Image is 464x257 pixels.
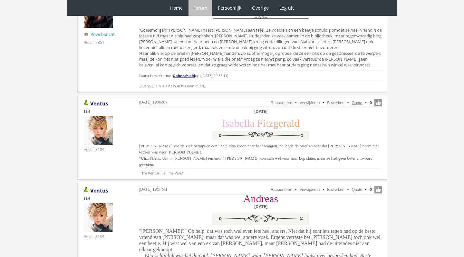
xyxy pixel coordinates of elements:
[84,100,89,105] img: Gebruiker is online
[90,100,108,107] a: Ventus
[84,109,129,114] div: Lid
[300,187,320,192] a: Verwijderen
[273,117,278,129] span: g
[327,187,344,192] a: Bewerken
[352,101,362,105] a: Quote
[139,71,382,80] p: Laatst bewerkt door op ([DATE] 19:38:11)
[283,117,287,129] span: r
[139,187,168,192] a: [DATE] 19:57:41
[250,117,254,129] span: a
[370,100,372,106] span: 0
[139,143,379,167] span: [PERSON_NAME] voelde zich betrapt en een lichte blos kroop naar haar wangen. Ze legde de brief zo...
[263,117,266,129] span: i
[287,117,291,129] span: a
[211,211,311,227] img: vFZgZrq.png
[225,117,229,129] span: s
[84,196,129,202] div: Lid
[265,193,269,204] span: e
[327,101,344,105] a: Bewerken
[256,193,261,204] span: d
[139,100,168,104] a: [DATE] 19:46:07
[222,117,226,129] span: I
[300,101,320,105] a: Verwijderen
[139,82,382,88] p: Every villain is a hero in his own mind.
[257,117,263,129] span: F
[234,117,239,129] span: b
[173,73,195,78] a: Oakenshield
[90,187,108,194] a: Ventus
[84,234,104,239] div: Posts: 3104
[261,193,265,204] span: r
[291,117,294,129] span: l
[139,169,382,175] p: "I'm Ventus. Call me Ven."
[271,101,292,105] a: Rapporteren
[243,193,251,204] span: A
[84,40,104,45] div: Posts: 7351
[294,117,299,129] span: d
[84,147,104,152] div: Posts: 3104
[269,193,274,204] span: a
[254,203,267,209] b: [DATE]
[251,193,256,204] span: n
[211,11,311,26] img: scheidingslijn.png
[352,187,362,192] a: Quote
[279,117,283,129] span: e
[229,117,234,129] span: a
[266,117,269,129] span: t
[274,193,278,204] span: s
[244,117,247,129] span: l
[271,187,292,192] a: Rapporteren
[254,108,267,114] b: [DATE]
[269,117,273,129] span: z
[211,130,311,141] img: y0w1XJ0.png
[84,187,89,193] img: Gebruiker is online
[239,117,244,129] span: e
[370,187,372,193] span: 0
[84,116,113,145] img: Ventus
[247,117,250,129] span: l
[84,203,113,232] img: Ventus
[91,31,115,37] a: Prive bericht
